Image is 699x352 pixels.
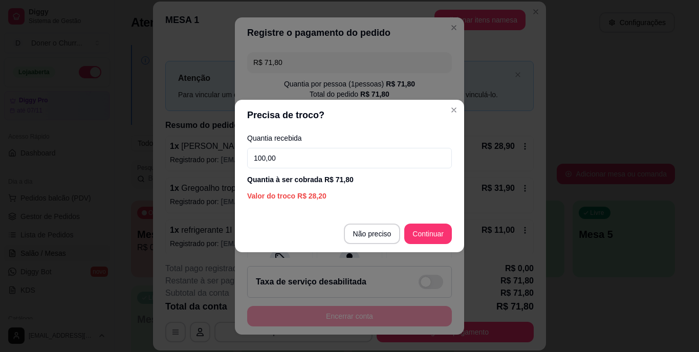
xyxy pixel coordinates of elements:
label: Quantia recebida [247,135,452,142]
button: Continuar [404,224,452,244]
div: Valor do troco R$ 28,20 [247,191,452,201]
header: Precisa de troco? [235,100,464,130]
button: Close [446,102,462,118]
button: Não preciso [344,224,401,244]
div: Quantia à ser cobrada R$ 71,80 [247,174,452,185]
